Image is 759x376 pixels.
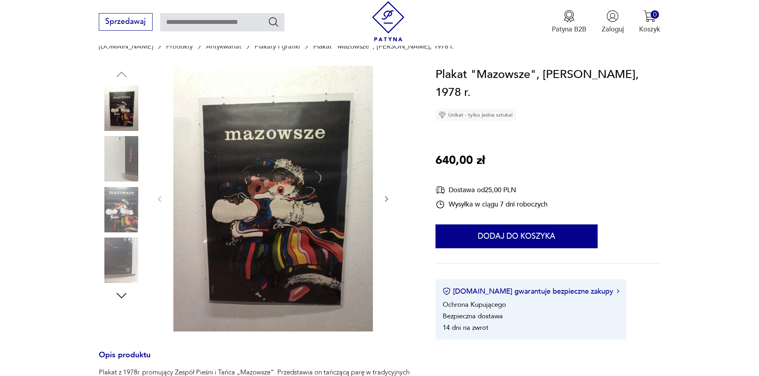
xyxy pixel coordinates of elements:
[99,86,144,131] img: Zdjęcie produktu Plakat "Mazowsze", Waldemar Świerzy, 1978 r.
[435,185,547,195] div: Dostawa od 25,00 PLN
[606,10,619,22] img: Ikonka użytkownika
[99,187,144,232] img: Zdjęcie produktu Plakat "Mazowsze", Waldemar Świerzy, 1978 r.
[173,66,373,331] img: Zdjęcie produktu Plakat "Mazowsze", Waldemar Świerzy, 1978 r.
[435,152,485,170] p: 640,00 zł
[651,10,659,19] div: 0
[435,200,547,209] div: Wysyłka w ciągu 7 dni roboczych
[552,10,586,34] a: Ikona medaluPatyna B2B
[99,136,144,181] img: Zdjęcie produktu Plakat "Mazowsze", Waldemar Świerzy, 1978 r.
[435,109,516,121] div: Unikat - tylko jedna sztuka!
[435,224,598,248] button: Dodaj do koszyka
[639,10,660,34] button: 0Koszyk
[563,10,575,22] img: Ikona medalu
[99,352,413,368] h3: Opis produktu
[99,13,153,31] button: Sprzedawaj
[617,289,619,293] img: Ikona strzałki w prawo
[443,286,619,296] button: [DOMAIN_NAME] gwarantuje bezpieczne zakupy
[443,323,488,332] li: 14 dni na zwrot
[99,19,153,25] a: Sprzedawaj
[206,43,241,50] a: Antykwariat
[443,287,451,295] img: Ikona certyfikatu
[435,66,660,102] h1: Plakat "Mazowsze", [PERSON_NAME], 1978 r.
[639,25,660,34] p: Koszyk
[99,43,153,50] a: [DOMAIN_NAME]
[368,1,408,41] img: Patyna - sklep z meblami i dekoracjami vintage
[99,238,144,283] img: Zdjęcie produktu Plakat "Mazowsze", Waldemar Świerzy, 1978 r.
[552,10,586,34] button: Patyna B2B
[443,300,506,309] li: Ochrona Kupującego
[602,25,624,34] p: Zaloguj
[166,43,193,50] a: Produkty
[435,185,445,195] img: Ikona dostawy
[439,111,446,119] img: Ikona diamentu
[602,10,624,34] button: Zaloguj
[255,43,300,50] a: Plakaty i grafiki
[268,16,279,27] button: Szukaj
[313,43,454,50] p: Plakat "Mazowsze", [PERSON_NAME], 1978 r.
[552,25,586,34] p: Patyna B2B
[643,10,656,22] img: Ikona koszyka
[443,312,503,321] li: Bezpieczna dostawa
